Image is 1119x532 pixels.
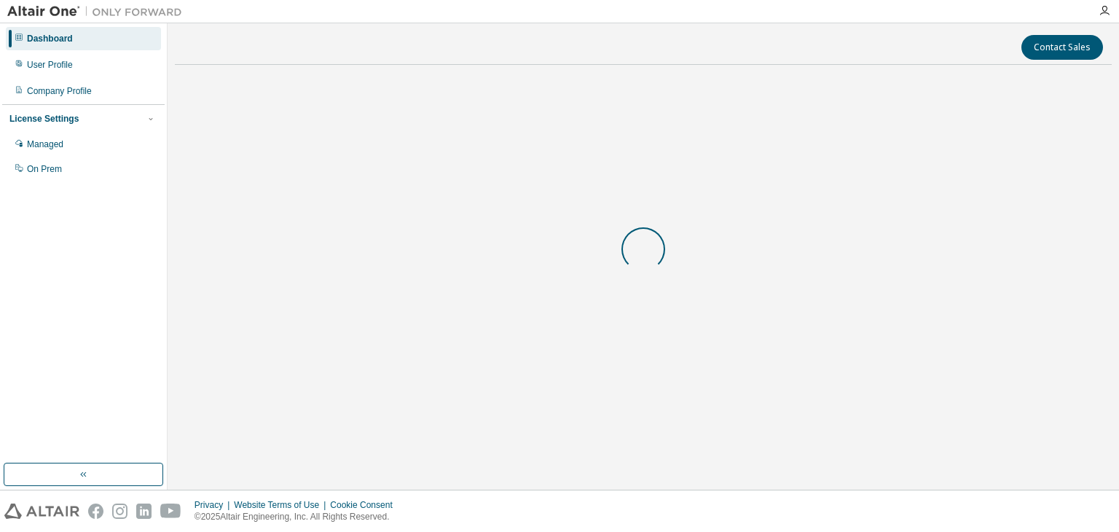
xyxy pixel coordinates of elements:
[27,163,62,175] div: On Prem
[160,504,181,519] img: youtube.svg
[1021,35,1103,60] button: Contact Sales
[195,499,234,511] div: Privacy
[7,4,189,19] img: Altair One
[88,504,103,519] img: facebook.svg
[9,113,79,125] div: License Settings
[330,499,401,511] div: Cookie Consent
[27,138,63,150] div: Managed
[112,504,127,519] img: instagram.svg
[4,504,79,519] img: altair_logo.svg
[27,59,73,71] div: User Profile
[234,499,330,511] div: Website Terms of Use
[27,33,73,44] div: Dashboard
[136,504,152,519] img: linkedin.svg
[195,511,401,523] p: © 2025 Altair Engineering, Inc. All Rights Reserved.
[27,85,92,97] div: Company Profile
